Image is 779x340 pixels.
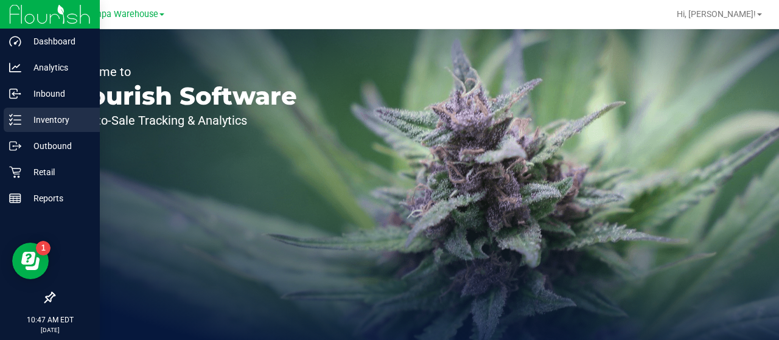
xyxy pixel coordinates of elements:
span: Hi, [PERSON_NAME]! [677,9,756,19]
inline-svg: Inbound [9,88,21,100]
p: 10:47 AM EDT [5,314,94,325]
p: Inventory [21,113,94,127]
inline-svg: Analytics [9,61,21,74]
p: Dashboard [21,34,94,49]
p: Analytics [21,60,94,75]
inline-svg: Reports [9,192,21,204]
p: Reports [21,191,94,206]
inline-svg: Dashboard [9,35,21,47]
p: Outbound [21,139,94,153]
iframe: Resource center unread badge [36,241,51,255]
span: Tampa Warehouse [84,9,158,19]
p: [DATE] [5,325,94,335]
inline-svg: Outbound [9,140,21,152]
p: Inbound [21,86,94,101]
p: Flourish Software [66,84,297,108]
p: Seed-to-Sale Tracking & Analytics [66,114,297,127]
inline-svg: Retail [9,166,21,178]
inline-svg: Inventory [9,114,21,126]
p: Welcome to [66,66,297,78]
iframe: Resource center [12,243,49,279]
p: Retail [21,165,94,179]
